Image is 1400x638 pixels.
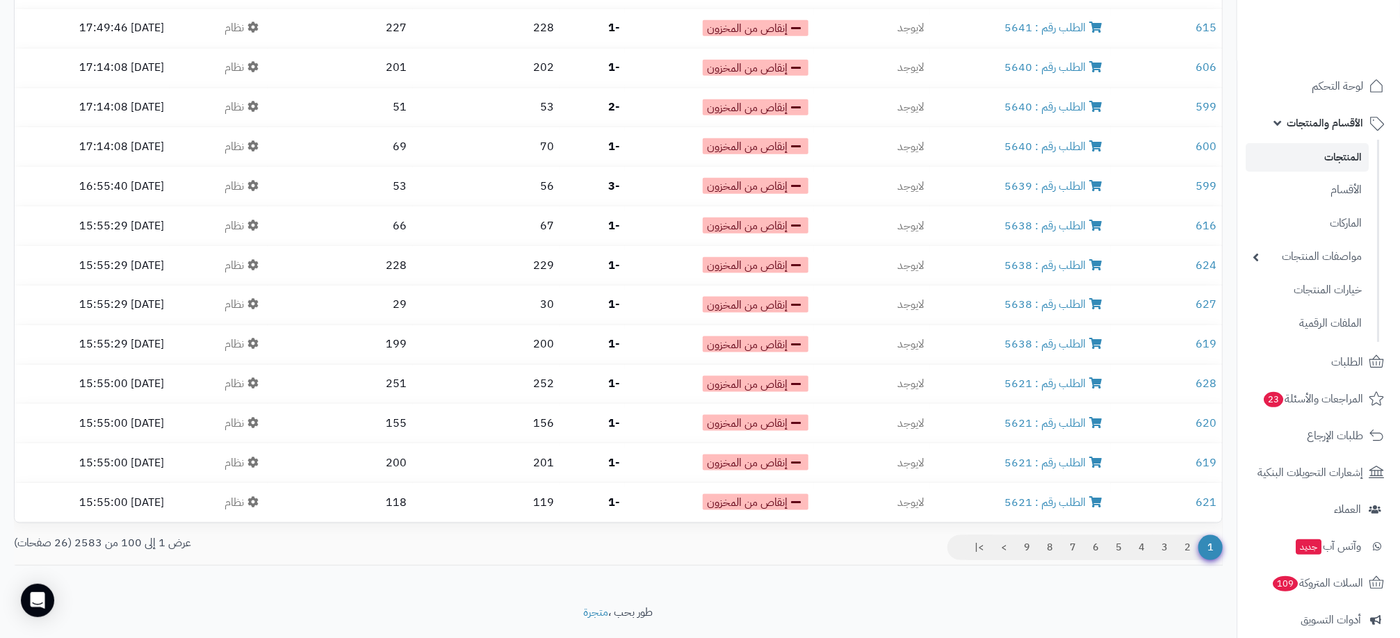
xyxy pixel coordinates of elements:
[1196,218,1216,234] a: 616
[413,365,560,404] td: 252
[268,286,413,325] td: 29
[703,138,808,154] span: إنقاص من المخزون
[225,494,262,511] span: نظام
[1262,389,1363,409] span: المراجعات والأسئلة
[268,483,413,522] td: 118
[608,336,619,352] strong: -1
[1196,494,1216,511] a: 621
[584,604,609,621] a: متجرة
[1246,175,1369,205] a: الأقسام
[608,19,619,36] strong: -1
[413,404,560,443] td: 156
[413,9,560,48] td: 228
[1004,494,1105,511] a: الطلب رقم : 5621
[1004,257,1105,274] a: الطلب رقم : 5638
[1004,19,1105,36] a: الطلب رقم : 5641
[79,218,164,234] small: [DATE] 15:55:29
[413,286,560,325] td: 30
[268,325,413,364] td: 199
[703,178,808,194] span: إنقاص من المخزون
[703,218,808,234] span: إنقاص من المخزون
[1246,309,1369,338] a: الملفات الرقمية
[1004,375,1105,392] a: الطلب رقم : 5621
[225,415,262,432] span: نظام
[608,178,619,195] strong: -3
[1331,352,1363,372] span: الطلبات
[898,415,925,432] span: لايوجد
[608,375,619,392] strong: -1
[1246,143,1369,172] a: المنتجات
[898,375,925,392] span: لايوجد
[1305,39,1387,68] img: logo-2.png
[79,415,164,432] small: [DATE] 15:55:00
[1196,257,1216,274] a: 624
[1246,345,1392,379] a: الطلبات
[413,443,560,482] td: 201
[703,99,808,115] span: إنقاص من المخزون
[268,365,413,404] td: 251
[1257,463,1363,482] span: إشعارات التحويلات البنكية
[268,88,413,127] td: 51
[79,336,164,352] small: [DATE] 15:55:29
[1246,275,1369,305] a: خيارات المنتجات
[1246,419,1392,452] a: طلبات الإرجاع
[898,296,925,313] span: لايوجد
[1294,537,1361,556] span: وآتس آب
[413,88,560,127] td: 53
[79,99,164,115] small: [DATE] 17:14:08
[79,296,164,313] small: [DATE] 15:55:29
[1196,296,1216,313] a: 627
[225,218,262,234] span: نظام
[1264,392,1283,407] span: 23
[898,218,925,234] span: لايوجد
[79,19,164,36] small: [DATE] 17:49:46
[703,376,808,392] span: إنقاص من المخزون
[225,99,262,115] span: نظام
[413,49,560,88] td: 202
[1196,138,1216,155] a: 600
[898,494,925,511] span: لايوجد
[1196,415,1216,432] a: 620
[225,455,262,471] span: نظام
[608,296,619,313] strong: -1
[1004,455,1105,471] a: الطلب رقم : 5621
[413,483,560,522] td: 119
[225,19,262,36] span: نظام
[703,336,808,352] span: إنقاص من المخزون
[3,535,619,551] div: عرض 1 إلى 100 من 2583 (26 صفحات)
[898,178,925,195] span: لايوجد
[1198,535,1223,560] span: 1
[1287,113,1363,133] span: الأقسام والمنتجات
[608,455,619,471] strong: -1
[608,257,619,274] strong: -1
[608,415,619,432] strong: -1
[608,218,619,234] strong: -1
[1004,138,1105,155] a: الطلب رقم : 5640
[79,257,164,274] small: [DATE] 15:55:29
[1004,59,1105,76] a: الطلب رقم : 5640
[79,178,164,195] small: [DATE] 16:55:40
[1004,336,1105,352] a: الطلب رقم : 5638
[1196,178,1216,195] a: 599
[225,375,262,392] span: نظام
[268,49,413,88] td: 201
[1312,76,1363,96] span: لوحة التحكم
[1271,573,1363,593] span: السلات المتروكة
[1004,99,1105,115] a: الطلب رقم : 5640
[1196,336,1216,352] a: 619
[413,325,560,364] td: 200
[1246,530,1392,563] a: وآتس آبجديد
[898,455,925,471] span: لايوجد
[268,404,413,443] td: 155
[413,206,560,245] td: 67
[1196,455,1216,471] a: 619
[1004,415,1105,432] a: الطلب رقم : 5621
[225,138,262,155] span: نظام
[1196,19,1216,36] a: 615
[413,127,560,166] td: 70
[1196,99,1216,115] a: 599
[608,494,619,511] strong: -1
[1130,535,1153,560] a: 4
[1038,535,1061,560] a: 8
[1246,456,1392,489] a: إشعارات التحويلات البنكية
